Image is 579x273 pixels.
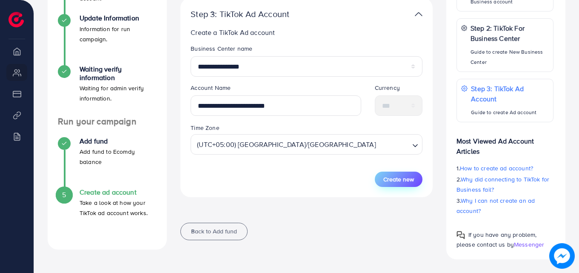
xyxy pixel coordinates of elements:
span: (UTC+05:00) [GEOGRAPHIC_DATA]/[GEOGRAPHIC_DATA] [195,137,378,152]
p: Step 3: TikTok Ad Account [471,83,549,104]
legend: Currency [375,83,422,95]
p: Most Viewed Ad Account Articles [456,129,553,156]
li: Waiting verify information [48,65,167,116]
p: Step 2: TikTok For Business Center [471,23,549,43]
label: Time Zone [191,124,219,132]
h4: Waiting verify information [80,65,157,81]
p: Add fund to Ecomdy balance [80,147,157,167]
li: Create ad account [48,188,167,239]
button: Create new [375,172,422,187]
img: Popup guide [456,231,465,239]
p: 3. [456,195,553,216]
span: 5 [62,190,66,200]
li: Add fund [48,137,167,188]
legend: Account Name [191,83,361,95]
p: Step 3: TikTok Ad Account [191,9,340,19]
img: image [549,243,575,269]
p: 2. [456,174,553,195]
div: Search for option [191,134,422,155]
span: Create new [383,175,414,184]
p: Guide to create New Business Center [471,47,549,67]
p: Guide to create Ad account [471,107,549,118]
p: Create a TikTok Ad account [191,27,422,37]
p: 1. [456,163,553,173]
span: Messenger [514,240,544,249]
p: Information for run campaign. [80,24,157,44]
p: Waiting for admin verify information. [80,83,157,103]
li: Update Information [48,14,167,65]
p: Take a look at how your TikTok ad account works. [80,198,157,218]
input: Search for option [379,136,409,152]
img: logo [9,12,24,27]
button: Back to Add fund [180,223,248,240]
span: Why I can not create an ad account? [456,196,535,215]
span: Back to Add fund [191,227,237,236]
img: TikTok partner [415,8,422,20]
span: If you have any problem, please contact us by [456,230,537,249]
h4: Run your campaign [48,116,167,127]
h4: Create ad account [80,188,157,196]
h4: Update Information [80,14,157,22]
span: How to create ad account? [460,164,533,172]
h4: Add fund [80,137,157,145]
legend: Business Center name [191,44,422,56]
span: Why did connecting to TikTok for Business fail? [456,175,549,194]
